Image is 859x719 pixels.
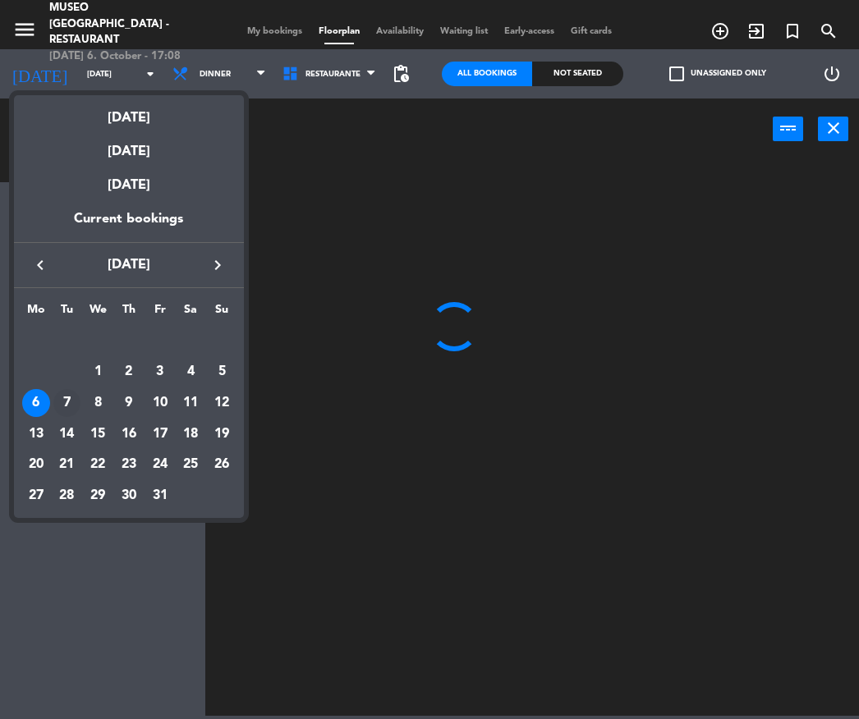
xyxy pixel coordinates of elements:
[14,163,244,208] div: [DATE]
[206,300,237,326] th: Sunday
[30,255,50,275] i: keyboard_arrow_left
[21,480,52,511] td: October 27, 2025
[53,420,81,448] div: 14
[177,451,204,479] div: 25
[21,300,52,326] th: Monday
[84,358,112,386] div: 1
[175,419,206,450] td: October 18, 2025
[21,326,237,357] td: OCT
[84,420,112,448] div: 15
[208,451,236,479] div: 26
[208,389,236,417] div: 12
[208,420,236,448] div: 19
[146,482,174,510] div: 31
[14,208,244,242] div: Current bookings
[206,419,237,450] td: October 19, 2025
[113,480,145,511] td: October 30, 2025
[52,300,83,326] th: Tuesday
[115,420,143,448] div: 16
[146,389,174,417] div: 10
[82,357,113,388] td: October 1, 2025
[203,254,232,276] button: keyboard_arrow_right
[22,451,50,479] div: 20
[55,254,203,276] span: [DATE]
[115,358,143,386] div: 2
[146,420,174,448] div: 17
[25,254,55,276] button: keyboard_arrow_left
[53,451,81,479] div: 21
[113,450,145,481] td: October 23, 2025
[52,419,83,450] td: October 14, 2025
[206,387,237,419] td: October 12, 2025
[82,300,113,326] th: Wednesday
[82,450,113,481] td: October 22, 2025
[175,300,206,326] th: Saturday
[145,387,176,419] td: October 10, 2025
[84,482,112,510] div: 29
[22,482,50,510] div: 27
[82,387,113,419] td: October 8, 2025
[82,419,113,450] td: October 15, 2025
[115,482,143,510] div: 30
[175,357,206,388] td: October 4, 2025
[177,420,204,448] div: 18
[21,387,52,419] td: October 6, 2025
[53,482,81,510] div: 28
[145,480,176,511] td: October 31, 2025
[53,389,81,417] div: 7
[145,450,176,481] td: October 24, 2025
[82,480,113,511] td: October 29, 2025
[113,357,145,388] td: October 2, 2025
[206,357,237,388] td: October 5, 2025
[113,387,145,419] td: October 9, 2025
[177,389,204,417] div: 11
[21,419,52,450] td: October 13, 2025
[146,451,174,479] div: 24
[175,450,206,481] td: October 25, 2025
[22,389,50,417] div: 6
[145,419,176,450] td: October 17, 2025
[208,358,236,386] div: 5
[22,420,50,448] div: 13
[115,389,143,417] div: 9
[52,450,83,481] td: October 21, 2025
[84,451,112,479] div: 22
[177,358,204,386] div: 4
[145,357,176,388] td: October 3, 2025
[146,358,174,386] div: 3
[206,450,237,481] td: October 26, 2025
[14,129,244,163] div: [DATE]
[145,300,176,326] th: Friday
[175,387,206,419] td: October 11, 2025
[113,300,145,326] th: Thursday
[115,451,143,479] div: 23
[208,255,227,275] i: keyboard_arrow_right
[14,95,244,129] div: [DATE]
[84,389,112,417] div: 8
[52,480,83,511] td: October 28, 2025
[52,387,83,419] td: October 7, 2025
[113,419,145,450] td: October 16, 2025
[21,450,52,481] td: October 20, 2025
